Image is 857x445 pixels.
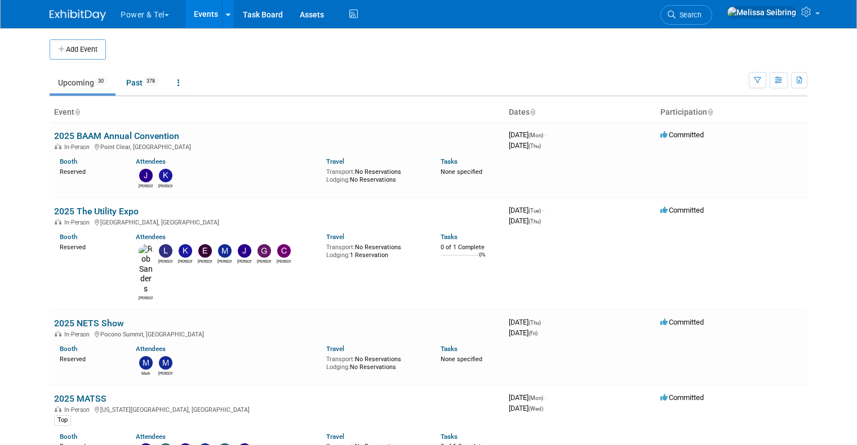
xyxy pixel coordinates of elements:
[660,131,704,139] span: Committed
[179,244,192,258] img: Kevin Wilkes
[143,77,158,86] span: 378
[55,219,61,224] img: In-Person Event
[50,103,504,122] th: Event
[530,107,535,116] a: Sort by Start Date
[60,353,119,363] div: Reserved
[50,10,106,21] img: ExhibitDay
[218,244,232,258] img: Mike Kruszewski
[509,141,541,150] span: [DATE]
[54,415,71,425] div: Top
[159,244,172,258] img: Lydia Lott
[60,345,77,353] a: Booth
[326,251,350,259] span: Lodging:
[543,318,544,326] span: -
[545,131,547,139] span: -
[441,233,458,241] a: Tasks
[529,395,543,401] span: (Mon)
[60,166,119,176] div: Reserved
[139,182,153,189] div: James Jones
[277,244,291,258] img: Chris Anderson
[95,77,107,86] span: 30
[136,345,166,353] a: Attendees
[529,218,541,224] span: (Thu)
[326,363,350,371] span: Lodging:
[441,244,500,251] div: 0 of 1 Complete
[326,158,344,165] a: Travel
[136,233,166,241] a: Attendees
[158,370,172,376] div: Michael Mackeben
[158,182,172,189] div: Kevin Wilkes
[139,370,153,376] div: Mark Monteleone
[55,143,61,149] img: In-Person Event
[656,103,807,122] th: Participation
[326,241,424,259] div: No Reservations 1 Reservation
[545,393,547,402] span: -
[326,345,344,353] a: Travel
[509,217,541,225] span: [DATE]
[60,433,77,440] a: Booth
[326,168,355,176] span: Transport:
[136,158,166,165] a: Attendees
[159,169,172,182] img: Kevin Wilkes
[543,206,544,214] span: -
[441,168,482,176] span: None specified
[529,406,543,412] span: (Wed)
[55,331,61,336] img: In-Person Event
[198,258,212,264] div: Edward Sudina
[529,143,541,149] span: (Thu)
[159,356,172,370] img: Michael Mackeben
[326,176,350,183] span: Lodging:
[509,318,544,326] span: [DATE]
[55,406,61,412] img: In-Person Event
[54,142,500,151] div: Point Clear, [GEOGRAPHIC_DATA]
[509,404,543,412] span: [DATE]
[660,206,704,214] span: Committed
[54,393,106,404] a: 2025 MATSS
[139,169,153,182] img: James Jones
[660,318,704,326] span: Committed
[257,258,271,264] div: Greg Heard
[64,331,93,338] span: In-Person
[60,158,77,165] a: Booth
[277,258,291,264] div: Chris Anderson
[529,208,541,214] span: (Tue)
[529,330,538,336] span: (Fri)
[509,329,538,337] span: [DATE]
[676,11,701,19] span: Search
[441,345,458,353] a: Tasks
[238,244,251,258] img: Jason Cook
[139,244,153,294] img: Rob Sanders
[60,241,119,251] div: Reserved
[326,166,424,183] div: No Reservations No Reservations
[139,356,153,370] img: Mark Monteleone
[509,131,547,139] span: [DATE]
[441,158,458,165] a: Tasks
[441,433,458,440] a: Tasks
[54,404,500,413] div: [US_STATE][GEOGRAPHIC_DATA], [GEOGRAPHIC_DATA]
[509,393,547,402] span: [DATE]
[707,107,713,116] a: Sort by Participation Type
[50,39,106,60] button: Add Event
[660,393,704,402] span: Committed
[529,320,541,326] span: (Thu)
[50,72,116,93] a: Upcoming30
[178,258,192,264] div: Kevin Wilkes
[54,131,179,141] a: 2025 BAAM Annual Convention
[158,258,172,264] div: Lydia Lott
[64,143,93,151] span: In-Person
[54,329,500,338] div: Pocono Summit, [GEOGRAPHIC_DATA]
[54,217,500,226] div: [GEOGRAPHIC_DATA], [GEOGRAPHIC_DATA]
[118,72,167,93] a: Past378
[139,294,153,301] div: Rob Sanders
[441,356,482,363] span: None specified
[326,356,355,363] span: Transport:
[60,233,77,241] a: Booth
[727,6,797,19] img: Melissa Seibring
[504,103,656,122] th: Dates
[198,244,212,258] img: Edward Sudina
[54,206,139,217] a: 2025 The Utility Expo
[660,5,712,25] a: Search
[529,132,543,138] span: (Mon)
[217,258,232,264] div: Mike Kruszewski
[509,206,544,214] span: [DATE]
